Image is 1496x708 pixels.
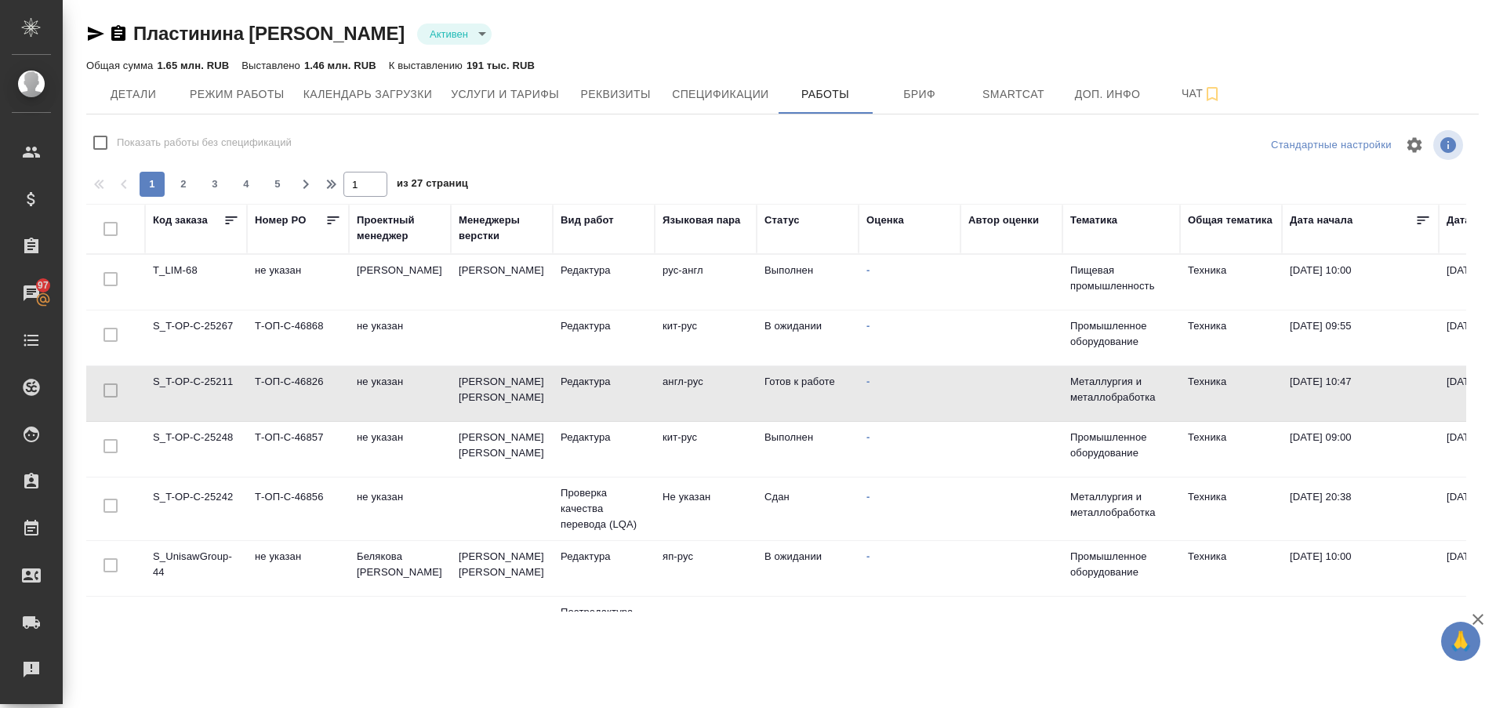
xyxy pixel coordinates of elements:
[764,212,800,228] div: Статус
[145,366,247,421] td: S_T-OP-C-25211
[145,541,247,596] td: S_UnisawGroup-44
[133,23,405,44] a: Пластинина [PERSON_NAME]
[655,541,757,596] td: яп-рус
[757,255,859,310] td: Выполнен
[247,255,349,310] td: не указан
[757,481,859,536] td: Сдан
[96,85,171,104] span: Детали
[757,366,859,421] td: Готов к работе
[397,174,468,197] span: из 27 страниц
[976,85,1051,104] span: Smartcat
[171,176,196,192] span: 2
[1267,133,1396,158] div: split button
[247,601,349,655] td: от Исаева_22.09_3
[561,263,647,278] p: Редактура
[1070,374,1172,405] p: Металлургия и металлобработка
[117,135,292,151] span: Показать работы без спецификаций
[157,60,229,71] p: 1.65 млн. RUB
[866,610,870,622] a: -
[1396,126,1433,164] span: Настроить таблицу
[459,212,545,244] div: Менеджеры верстки
[349,481,451,536] td: не указан
[1282,601,1439,655] td: [DATE] 19:20
[171,172,196,197] button: 2
[303,85,433,104] span: Календарь загрузки
[655,310,757,365] td: кит-рус
[1070,430,1172,461] p: Промышленное оборудование
[866,320,870,332] a: -
[1180,255,1282,310] td: Техника
[561,485,647,532] p: Проверка качества перевода (LQA)
[86,24,105,43] button: Скопировать ссылку для ЯМессенджера
[561,374,647,390] p: Редактура
[757,422,859,477] td: Выполнен
[1070,549,1172,580] p: Промышленное оборудование
[1070,318,1172,350] p: Промышленное оборудование
[349,366,451,421] td: не указан
[968,212,1039,228] div: Автор оценки
[247,541,349,596] td: не указан
[866,431,870,443] a: -
[234,176,259,192] span: 4
[1070,85,1146,104] span: Доп. инфо
[190,85,285,104] span: Режим работы
[202,172,227,197] button: 3
[247,481,349,536] td: Т-ОП-С-46856
[1282,541,1439,596] td: [DATE] 10:00
[561,318,647,334] p: Редактура
[866,264,870,276] a: -
[655,481,757,536] td: Не указан
[357,212,443,244] div: Проектный менеджер
[1070,263,1172,294] p: Пищевая промышленность
[247,366,349,421] td: Т-ОП-С-46826
[145,601,247,655] td: S_T-OP-C-25225
[86,60,157,71] p: Общая сумма
[866,550,870,562] a: -
[265,176,290,192] span: 5
[561,430,647,445] p: Редактура
[561,605,647,652] p: Постредактура машинного перевода
[1180,422,1282,477] td: Техника
[349,255,451,310] td: [PERSON_NAME]
[109,24,128,43] button: Скопировать ссылку
[1433,130,1466,160] span: Посмотреть информацию
[467,60,535,71] p: 191 тыс. RUB
[578,85,653,104] span: Реквизиты
[247,310,349,365] td: Т-ОП-С-46868
[145,481,247,536] td: S_T-OP-C-25242
[145,422,247,477] td: S_T-OP-C-25248
[349,310,451,365] td: не указан
[451,422,553,477] td: [PERSON_NAME] [PERSON_NAME]
[561,549,647,565] p: Редактура
[1441,622,1480,661] button: 🙏
[1070,608,1172,640] p: Геология и горное дело
[234,172,259,197] button: 4
[1180,601,1282,655] td: Техника
[1070,489,1172,521] p: Металлургия и металлобработка
[1164,84,1240,103] span: Чат
[1282,481,1439,536] td: [DATE] 20:38
[451,255,553,310] td: [PERSON_NAME]
[389,60,467,71] p: К выставлению
[882,85,957,104] span: Бриф
[866,491,870,503] a: -
[4,274,59,313] a: 97
[866,376,870,387] a: -
[451,85,559,104] span: Услуги и тарифы
[757,601,859,655] td: Сдан
[788,85,863,104] span: Работы
[145,255,247,310] td: T_LIM-68
[1188,212,1273,228] div: Общая тематика
[349,422,451,477] td: не указан
[655,366,757,421] td: англ-рус
[757,310,859,365] td: В ожидании
[241,60,304,71] p: Выставлено
[1180,366,1282,421] td: Техника
[1203,85,1222,103] svg: Подписаться
[153,212,208,228] div: Код заказа
[451,541,553,596] td: [PERSON_NAME] [PERSON_NAME]
[451,366,553,421] td: [PERSON_NAME] [PERSON_NAME]
[655,601,757,655] td: рус-англ
[265,172,290,197] button: 5
[1070,212,1117,228] div: Тематика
